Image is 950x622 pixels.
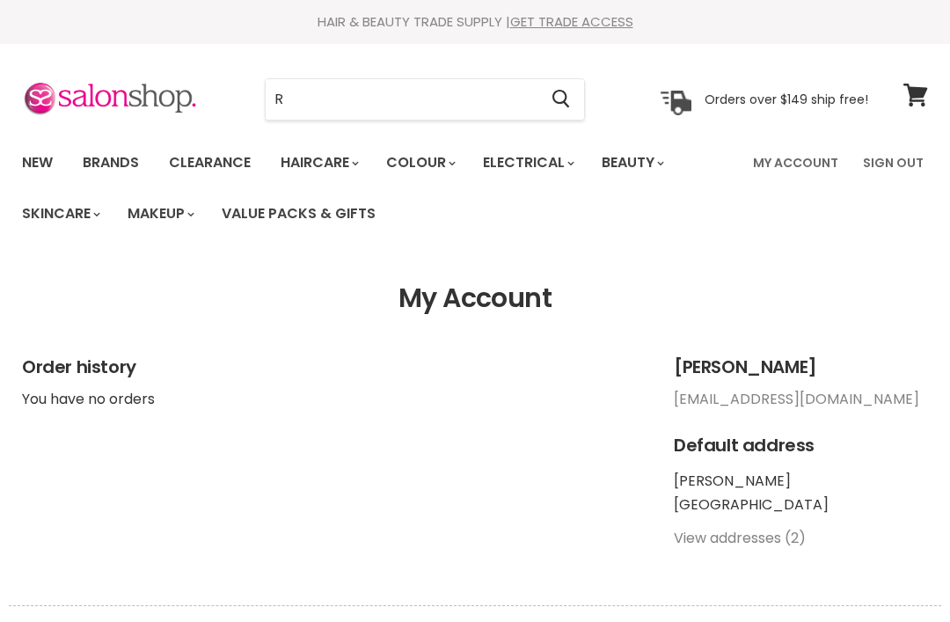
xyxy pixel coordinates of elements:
[156,144,264,181] a: Clearance
[674,497,928,513] li: [GEOGRAPHIC_DATA]
[674,435,928,456] h2: Default address
[674,528,806,548] a: View addresses (2)
[510,12,633,31] a: GET TRADE ACCESS
[373,144,466,181] a: Colour
[674,357,928,377] h2: [PERSON_NAME]
[9,137,742,239] ul: Main menu
[265,78,585,121] form: Product
[588,144,675,181] a: Beauty
[208,195,389,232] a: Value Packs & Gifts
[674,389,919,409] a: [EMAIL_ADDRESS][DOMAIN_NAME]
[69,144,152,181] a: Brands
[852,144,934,181] a: Sign Out
[22,283,928,314] h1: My Account
[22,391,639,407] p: You have no orders
[470,144,585,181] a: Electrical
[537,79,584,120] button: Search
[9,144,66,181] a: New
[9,195,111,232] a: Skincare
[742,144,849,181] a: My Account
[267,144,369,181] a: Haircare
[266,79,537,120] input: Search
[114,195,205,232] a: Makeup
[674,473,928,489] li: [PERSON_NAME]
[705,91,868,106] p: Orders over $149 ship free!
[22,357,639,377] h2: Order history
